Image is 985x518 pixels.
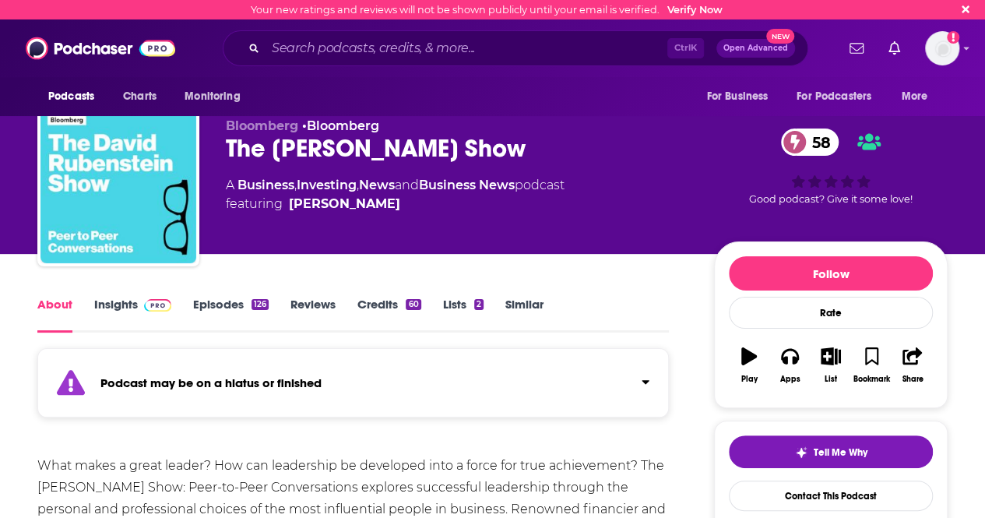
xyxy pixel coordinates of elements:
[26,33,175,63] img: Podchaser - Follow, Share and Rate Podcasts
[395,178,419,192] span: and
[443,297,484,333] a: Lists2
[37,82,114,111] button: open menu
[729,256,933,291] button: Follow
[811,337,851,393] button: List
[357,297,420,333] a: Credits60
[226,176,565,213] div: A podcast
[302,118,379,133] span: •
[769,337,810,393] button: Apps
[729,337,769,393] button: Play
[795,446,807,459] img: tell me why sparkle
[797,86,871,107] span: For Podcasters
[729,297,933,329] div: Rate
[925,31,959,65] span: Logged in as MegnaMakan
[48,86,94,107] span: Podcasts
[357,178,359,192] span: ,
[226,118,298,133] span: Bloomberg
[419,178,515,192] a: Business News
[40,107,196,263] img: The David Rubenstein Show
[37,358,669,418] section: Click to expand status details
[185,86,240,107] span: Monitoring
[252,299,269,310] div: 126
[37,297,72,333] a: About
[729,435,933,468] button: tell me why sparkleTell Me Why
[174,82,260,111] button: open menu
[716,39,795,58] button: Open AdvancedNew
[226,195,565,213] span: featuring
[825,375,837,384] div: List
[289,195,400,213] a: David Rubenstein
[266,36,667,61] input: Search podcasts, credits, & more...
[113,82,166,111] a: Charts
[667,38,704,58] span: Ctrl K
[925,31,959,65] img: User Profile
[406,299,420,310] div: 60
[94,297,171,333] a: InsightsPodchaser Pro
[237,178,294,192] a: Business
[797,129,839,156] span: 58
[729,481,933,511] a: Contact This Podcast
[749,193,913,205] span: Good podcast? Give it some love!
[667,4,723,16] a: Verify Now
[294,178,297,192] span: ,
[741,375,758,384] div: Play
[193,297,269,333] a: Episodes126
[474,299,484,310] div: 2
[505,297,544,333] a: Similar
[781,129,839,156] a: 58
[251,4,723,16] div: Your new ratings and reviews will not be shown publicly until your email is verified.
[307,118,379,133] a: Bloomberg
[892,337,933,393] button: Share
[100,375,322,390] strong: Podcast may be on a hiatus or finished
[123,86,157,107] span: Charts
[695,82,787,111] button: open menu
[359,178,395,192] a: News
[714,118,948,215] div: 58Good podcast? Give it some love!
[925,31,959,65] button: Show profile menu
[902,86,928,107] span: More
[766,29,794,44] span: New
[290,297,336,333] a: Reviews
[706,86,768,107] span: For Business
[851,337,892,393] button: Bookmark
[297,178,357,192] a: Investing
[902,375,923,384] div: Share
[144,299,171,312] img: Podchaser Pro
[882,35,906,62] a: Show notifications dropdown
[853,375,890,384] div: Bookmark
[843,35,870,62] a: Show notifications dropdown
[223,30,808,66] div: Search podcasts, credits, & more...
[814,446,867,459] span: Tell Me Why
[723,44,788,52] span: Open Advanced
[891,82,948,111] button: open menu
[780,375,800,384] div: Apps
[947,31,959,44] svg: Email not verified
[786,82,894,111] button: open menu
